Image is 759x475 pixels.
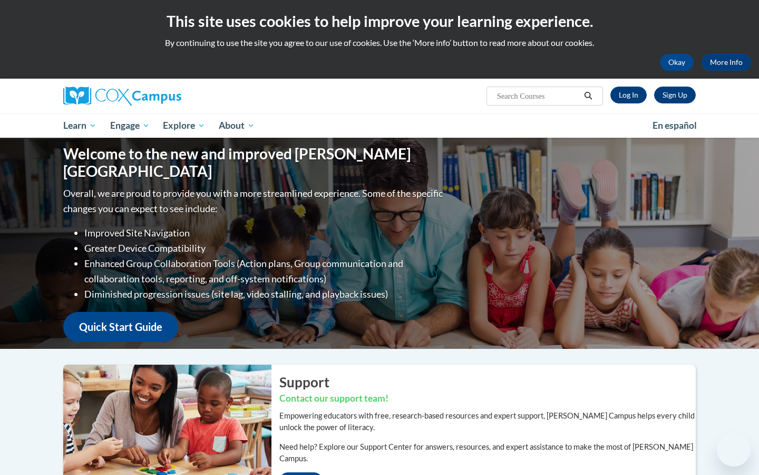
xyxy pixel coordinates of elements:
[84,241,445,256] li: Greater Device Compatibility
[279,410,696,433] p: Empowering educators with free, research-based resources and expert support, [PERSON_NAME] Campus...
[8,11,751,32] h2: This site uses cookies to help improve your learning experience.
[56,113,103,138] a: Learn
[279,441,696,464] p: Need help? Explore our Support Center for answers, resources, and expert assistance to make the m...
[646,115,704,137] a: En español
[279,392,696,405] h3: Contact our support team!
[103,113,157,138] a: Engage
[84,225,445,241] li: Improved Site Navigation
[47,113,712,138] div: Main menu
[610,87,647,103] a: Log In
[110,119,150,132] span: Engage
[8,37,751,49] p: By continuing to use the site you agree to our use of cookies. Use the ‘More info’ button to read...
[653,120,697,131] span: En español
[63,119,96,132] span: Learn
[212,113,261,138] a: About
[84,287,445,302] li: Diminished progression issues (site lag, video stalling, and playback issues)
[219,119,255,132] span: About
[163,119,205,132] span: Explore
[660,54,694,71] button: Okay
[279,373,696,392] h2: Support
[84,256,445,287] li: Enhanced Group Collaboration Tools (Action plans, Group communication and collaboration tools, re...
[156,113,212,138] a: Explore
[717,433,751,467] iframe: Button to launch messaging window
[63,87,181,106] img: Cox Campus
[63,145,445,180] h1: Welcome to the new and improved [PERSON_NAME][GEOGRAPHIC_DATA]
[654,87,696,103] a: Register
[580,90,596,102] button: Search
[496,90,580,102] input: Search Courses
[702,54,751,71] a: More Info
[63,186,445,216] p: Overall, we are proud to provide you with a more streamlined experience. Some of the specific cha...
[63,312,178,342] a: Quick Start Guide
[63,87,264,106] a: Cox Campus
